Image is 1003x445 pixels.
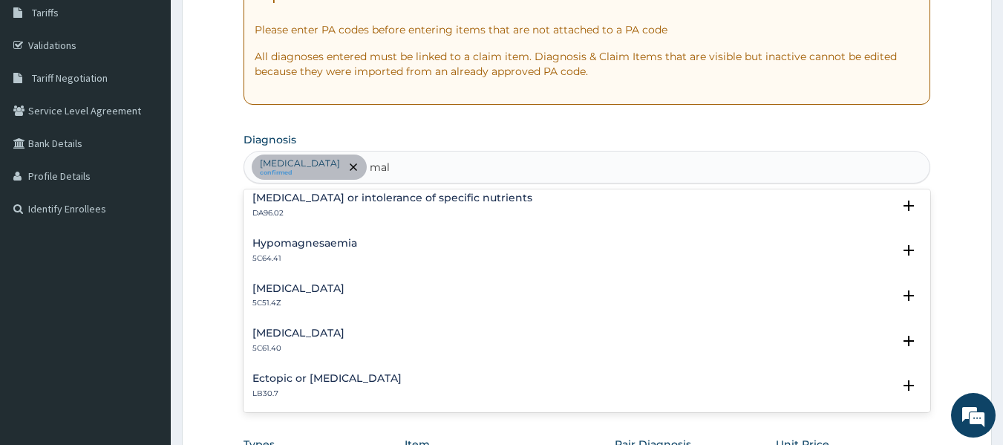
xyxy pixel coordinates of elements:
small: confirmed [260,169,340,177]
i: open select status [900,332,918,350]
p: All diagnoses entered must be linked to a claim item. Diagnosis & Claim Items that are visible bu... [255,49,920,79]
span: We're online! [86,130,205,280]
p: DA96.02 [252,208,532,218]
h4: [MEDICAL_DATA] or intolerance of specific nutrients [252,192,532,204]
h4: [MEDICAL_DATA] [252,283,344,294]
h4: Hypomagnesaemia [252,238,357,249]
span: remove selection option [347,160,360,174]
img: d_794563401_company_1708531726252_794563401 [27,74,60,111]
span: Tariff Negotiation [32,71,108,85]
p: LB30.7 [252,389,402,399]
i: open select status [900,287,918,305]
div: Minimize live chat window [244,7,279,43]
i: open select status [900,197,918,215]
h4: Ectopic or [MEDICAL_DATA] [252,373,402,384]
p: 5C51.4Z [252,298,344,308]
i: open select status [900,377,918,394]
p: 5C64.41 [252,253,357,264]
p: [MEDICAL_DATA] [260,157,340,169]
p: Please enter PA codes before entering items that are not attached to a PA code [255,22,920,37]
label: Diagnosis [244,132,296,147]
span: Tariffs [32,6,59,19]
i: open select status [900,241,918,259]
p: 5C61.40 [252,343,344,354]
textarea: Type your message and hit 'Enter' [7,291,283,343]
div: Chat with us now [77,83,249,103]
h4: [MEDICAL_DATA] [252,328,344,339]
